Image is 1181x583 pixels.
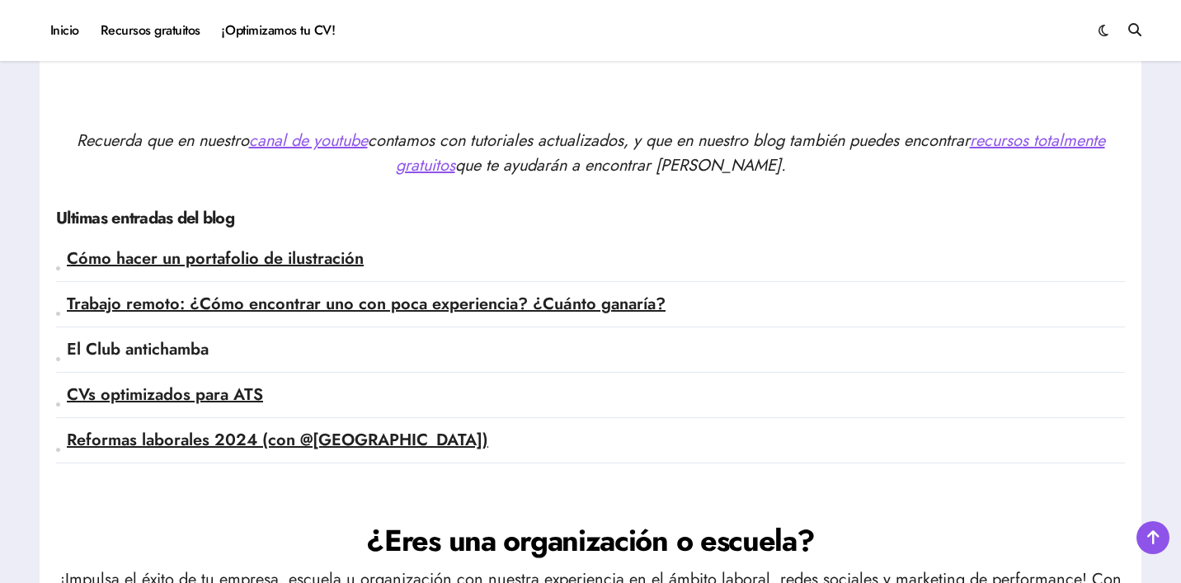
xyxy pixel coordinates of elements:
[77,129,1105,177] em: Recuerda que en nuestro contamos con tutoriales actualizados, y que en nuestro blog también puede...
[67,292,666,316] a: Trabajo remoto: ¿Cómo encontrar uno con poca experiencia? ¿Cuánto ganaría?
[40,8,90,53] a: Inicio
[396,129,1105,177] a: recursos totalmente gratuitos
[56,520,1125,561] h2: ¿Eres una organización o escuela?
[67,428,488,452] a: Reformas laborales 2024 (con @[GEOGRAPHIC_DATA])
[56,207,1125,230] h2: Ultimas entradas del blog
[249,129,368,153] a: canal de youtube
[67,337,209,361] a: El Club antichamba
[90,8,211,53] a: Recursos gratuitos
[67,247,364,270] a: Cómo hacer un portafolio de ilustración
[211,8,346,53] a: ¡Optimizamos tu CV!
[67,383,263,407] a: CVs optimizados para ATS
